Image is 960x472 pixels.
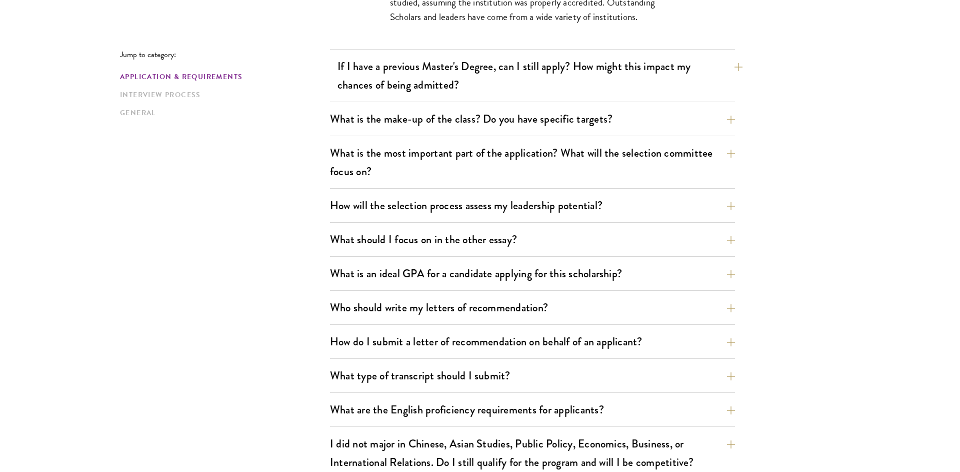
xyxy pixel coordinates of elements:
a: Interview Process [120,90,324,100]
button: How do I submit a letter of recommendation on behalf of an applicant? [330,330,735,353]
button: What is the most important part of the application? What will the selection committee focus on? [330,142,735,183]
button: What type of transcript should I submit? [330,364,735,387]
button: Who should write my letters of recommendation? [330,296,735,319]
button: What should I focus on in the other essay? [330,228,735,251]
button: What are the English proficiency requirements for applicants? [330,398,735,421]
button: If I have a previous Master's Degree, can I still apply? How might this impact my chances of bein... [337,55,742,96]
button: How will the selection process assess my leadership potential? [330,194,735,217]
a: Application & Requirements [120,72,324,82]
button: What is an ideal GPA for a candidate applying for this scholarship? [330,262,735,285]
p: Jump to category: [120,50,330,59]
a: General [120,108,324,118]
button: What is the make-up of the class? Do you have specific targets? [330,108,735,130]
